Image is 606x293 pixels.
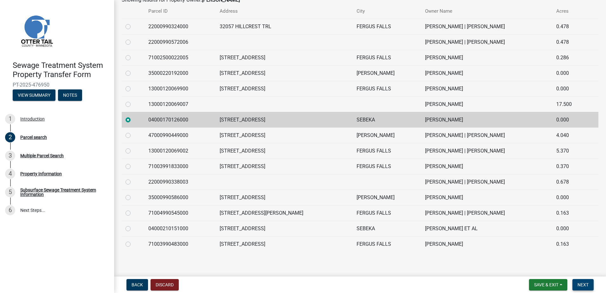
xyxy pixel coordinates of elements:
td: [PERSON_NAME] | [PERSON_NAME] [421,19,552,34]
button: Discard [151,279,179,290]
span: PT-2025-476950 [13,82,101,88]
td: [PERSON_NAME] ET AL [421,221,552,236]
div: Parcel search [20,135,47,140]
img: Otter Tail County, Minnesota [13,7,60,54]
div: 6 [5,205,15,215]
button: Back [126,279,148,290]
td: FERGUS FALLS [353,50,421,65]
span: Back [132,282,143,287]
wm-modal-confirm: Notes [58,93,82,98]
td: 0.000 [552,112,587,127]
td: [PERSON_NAME] [353,190,421,205]
td: [PERSON_NAME] [421,112,552,127]
td: [PERSON_NAME] | [PERSON_NAME] [421,205,552,221]
th: City [353,4,421,19]
td: [STREET_ADDRESS] [216,221,353,236]
wm-modal-confirm: Summary [13,93,55,98]
td: 0.000 [552,190,587,205]
div: 1 [5,114,15,124]
td: 71004990545000 [145,205,216,221]
div: Multiple Parcel Search [20,153,64,158]
td: [PERSON_NAME] [421,190,552,205]
td: 0.370 [552,159,587,174]
td: [PERSON_NAME] | [PERSON_NAME] [421,143,552,159]
td: SEBEKA [353,112,421,127]
td: 0.286 [552,50,587,65]
td: 0.163 [552,236,587,252]
td: 0.163 [552,205,587,221]
td: [STREET_ADDRESS] [216,81,353,96]
td: 71003991833000 [145,159,216,174]
td: 22000990324000 [145,19,216,34]
th: Owner Name [421,4,552,19]
h4: Sewage Treatment System Property Transfer Form [13,61,109,79]
td: 35000990586000 [145,190,216,205]
td: 47000990449000 [145,127,216,143]
td: SEBEKA [353,221,421,236]
td: FERGUS FALLS [353,159,421,174]
td: 04000170126000 [145,112,216,127]
td: FERGUS FALLS [353,236,421,252]
td: [STREET_ADDRESS] [216,236,353,252]
td: 0.678 [552,174,587,190]
td: 0.000 [552,65,587,81]
th: Parcel ID [145,4,216,19]
td: 22000990572006 [145,34,216,50]
td: 0.000 [552,81,587,96]
div: 4 [5,169,15,179]
th: Address [216,4,353,19]
td: 0.478 [552,34,587,50]
td: [STREET_ADDRESS] [216,127,353,143]
td: 35000220192000 [145,65,216,81]
td: [PERSON_NAME] [421,159,552,174]
td: 32057 HILLCREST TRL [216,19,353,34]
td: [PERSON_NAME] [421,65,552,81]
td: 17.500 [552,96,587,112]
td: [PERSON_NAME] | [PERSON_NAME] [421,34,552,50]
td: 71003990483000 [145,236,216,252]
div: 2 [5,132,15,142]
td: 5.370 [552,143,587,159]
td: [STREET_ADDRESS] [216,112,353,127]
td: 13000120069002 [145,143,216,159]
td: 22000990338003 [145,174,216,190]
td: [PERSON_NAME] [421,96,552,112]
td: [STREET_ADDRESS] [216,190,353,205]
td: 71002500022005 [145,50,216,65]
td: 13000120069007 [145,96,216,112]
span: Save & Exit [534,282,558,287]
div: 5 [5,187,15,197]
span: Next [577,282,589,287]
td: [PERSON_NAME] [353,65,421,81]
td: [STREET_ADDRESS] [216,143,353,159]
td: FERGUS FALLS [353,205,421,221]
td: [PERSON_NAME] | [PERSON_NAME] [421,127,552,143]
td: FERGUS FALLS [353,143,421,159]
td: FERGUS FALLS [353,81,421,96]
td: [STREET_ADDRESS] [216,159,353,174]
div: 3 [5,151,15,161]
td: 04000210151000 [145,221,216,236]
div: Property Information [20,172,62,176]
td: 13000120069900 [145,81,216,96]
div: Subsurface Sewage Treatment System Information [20,188,104,197]
td: [STREET_ADDRESS][PERSON_NAME] [216,205,353,221]
button: Notes [58,89,82,101]
td: FERGUS FALLS [353,19,421,34]
td: [STREET_ADDRESS] [216,65,353,81]
button: Save & Exit [529,279,567,290]
td: [PERSON_NAME] [421,81,552,96]
td: [PERSON_NAME] [353,127,421,143]
td: [STREET_ADDRESS] [216,50,353,65]
div: Introduction [20,117,45,121]
td: [PERSON_NAME] | [PERSON_NAME] [421,174,552,190]
button: Next [572,279,594,290]
td: [PERSON_NAME] [421,50,552,65]
button: View Summary [13,89,55,101]
td: 4.040 [552,127,587,143]
td: 0.478 [552,19,587,34]
td: 0.000 [552,221,587,236]
th: Acres [552,4,587,19]
td: [PERSON_NAME] [421,236,552,252]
